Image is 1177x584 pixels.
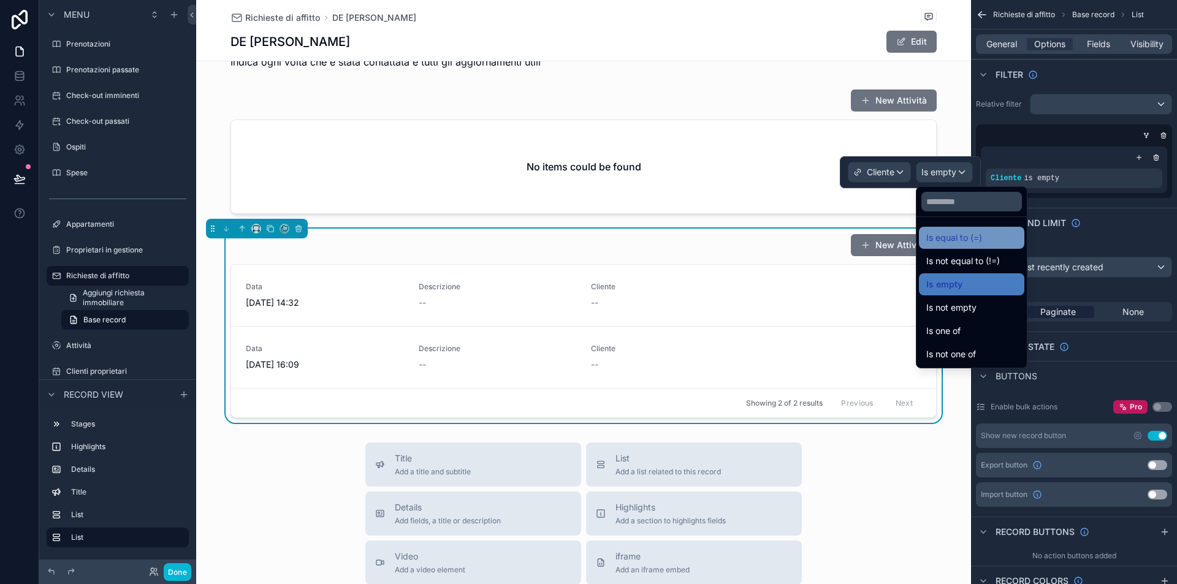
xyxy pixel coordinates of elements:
[230,12,320,24] a: Richieste di affitto
[1034,38,1065,50] span: Options
[71,465,184,474] label: Details
[591,344,749,354] span: Cliente
[981,262,1103,272] span: Default: most recently created
[61,288,189,308] a: Aggiungi richiesta immobiliare
[419,282,577,292] span: Descrizione
[47,336,189,355] a: Attività
[615,565,690,575] span: Add an iframe embed
[1122,306,1144,318] span: None
[246,297,404,309] span: [DATE] 14:32
[615,452,721,465] span: List
[419,358,426,371] span: --
[39,409,196,559] div: scrollable content
[66,168,186,178] label: Spese
[47,214,189,234] a: Appartamenti
[1132,10,1144,20] span: List
[615,516,726,526] span: Add a section to highlights fields
[246,358,404,371] span: [DATE] 16:09
[976,257,1172,278] button: Default: most recently created
[71,419,184,429] label: Stages
[71,442,184,452] label: Highlights
[71,487,184,497] label: Title
[1072,10,1114,20] span: Base record
[996,370,1037,382] span: Buttons
[47,112,189,131] a: Check-out passati
[926,230,982,245] span: Is equal to (=)
[993,10,1055,20] span: Richieste di affitto
[365,442,581,487] button: TitleAdd a title and subtitle
[66,271,181,281] label: Richieste di affitto
[66,142,186,152] label: Ospiti
[66,91,186,100] label: Check-out imminenti
[66,366,186,376] label: Clienti proprietari
[395,565,465,575] span: Add a video element
[926,254,1000,268] span: Is not equal to (!=)
[61,310,189,330] a: Base record
[1087,38,1110,50] span: Fields
[395,467,471,477] span: Add a title and subtitle
[419,297,426,309] span: --
[746,398,823,408] span: Showing 2 of 2 results
[981,490,1027,499] span: Import button
[365,491,581,536] button: DetailsAdd fields, a title or description
[1130,402,1142,412] span: Pro
[66,341,186,351] label: Attività
[332,12,416,24] a: DE [PERSON_NAME]
[47,240,189,260] a: Proprietari in gestione
[1024,174,1059,183] span: is empty
[615,501,726,514] span: Highlights
[395,501,501,514] span: Details
[586,491,802,536] button: HighlightsAdd a section to highlights fields
[615,550,690,563] span: iframe
[886,31,937,53] button: Edit
[246,282,404,292] span: Data
[231,265,936,326] a: Data[DATE] 14:32Descrizione--Cliente--
[47,86,189,105] a: Check-out imminenti
[996,526,1075,538] span: Record buttons
[986,38,1017,50] span: General
[71,510,184,520] label: List
[83,288,181,308] span: Aggiungi richiesta immobiliare
[66,116,186,126] label: Check-out passati
[591,282,749,292] span: Cliente
[996,69,1023,81] span: Filter
[419,344,577,354] span: Descrizione
[47,362,189,381] a: Clienti proprietari
[66,65,186,75] label: Prenotazioni passate
[976,99,1025,109] label: Relative filter
[246,344,404,354] span: Data
[926,324,961,338] span: Is one of
[1040,306,1076,318] span: Paginate
[971,546,1177,566] div: No action buttons added
[926,300,977,315] span: Is not empty
[1130,38,1164,50] span: Visibility
[71,533,179,542] label: List
[231,326,936,388] a: Data[DATE] 16:09Descrizione--Cliente--
[926,277,962,292] span: Is empty
[395,550,465,563] span: Video
[66,245,186,255] label: Proprietari in gestione
[996,217,1066,229] span: Sort And Limit
[395,516,501,526] span: Add fields, a title or description
[230,33,350,50] h1: DE [PERSON_NAME]
[591,297,598,309] span: --
[245,12,320,24] span: Richieste di affitto
[47,34,189,54] a: Prenotazioni
[164,563,191,581] button: Done
[981,431,1066,441] div: Show new record button
[991,402,1057,412] label: Enable bulk actions
[926,347,976,362] span: Is not one of
[981,460,1027,470] span: Export button
[586,442,802,487] button: ListAdd a list related to this record
[64,9,90,21] span: Menu
[47,163,189,183] a: Spese
[991,174,1021,183] span: Cliente
[395,452,471,465] span: Title
[615,467,721,477] span: Add a list related to this record
[66,219,186,229] label: Appartamenti
[851,234,937,256] button: New Attività
[47,137,189,157] a: Ospiti
[66,39,186,49] label: Prenotazioni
